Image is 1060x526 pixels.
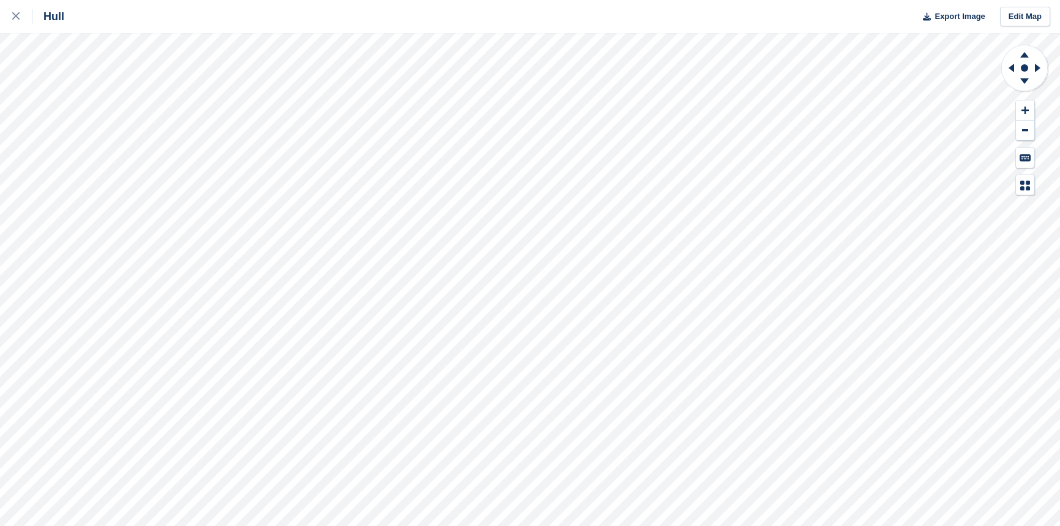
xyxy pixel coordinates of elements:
div: Hull [32,9,64,24]
button: Export Image [916,7,985,27]
a: Edit Map [1000,7,1050,27]
button: Keyboard Shortcuts [1016,148,1034,168]
button: Zoom Out [1016,121,1034,141]
button: Map Legend [1016,175,1034,195]
span: Export Image [935,10,985,23]
button: Zoom In [1016,100,1034,121]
